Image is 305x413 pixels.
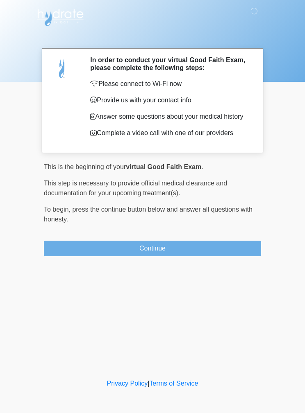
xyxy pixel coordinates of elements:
a: Privacy Policy [107,380,148,387]
p: Provide us with your contact info [90,95,249,105]
a: | [148,380,149,387]
h2: In order to conduct your virtual Good Faith Exam, please complete the following steps: [90,56,249,72]
img: Agent Avatar [50,56,75,81]
p: Please connect to Wi-Fi now [90,79,249,89]
p: Complete a video call with one of our providers [90,128,249,138]
span: To begin, [44,206,72,213]
a: Terms of Service [149,380,198,387]
h1: ‎ ‎ ‎ ‎ [38,29,267,45]
button: Continue [44,241,261,256]
span: . [201,163,203,170]
strong: virtual Good Faith Exam [126,163,201,170]
span: press the continue button below and answer all questions with honesty. [44,206,253,223]
span: This step is necessary to provide official medical clearance and documentation for your upcoming ... [44,180,227,196]
p: Answer some questions about your medical history [90,112,249,122]
span: This is the beginning of your [44,163,126,170]
img: Hydrate IV Bar - Flagstaff Logo [36,6,85,27]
